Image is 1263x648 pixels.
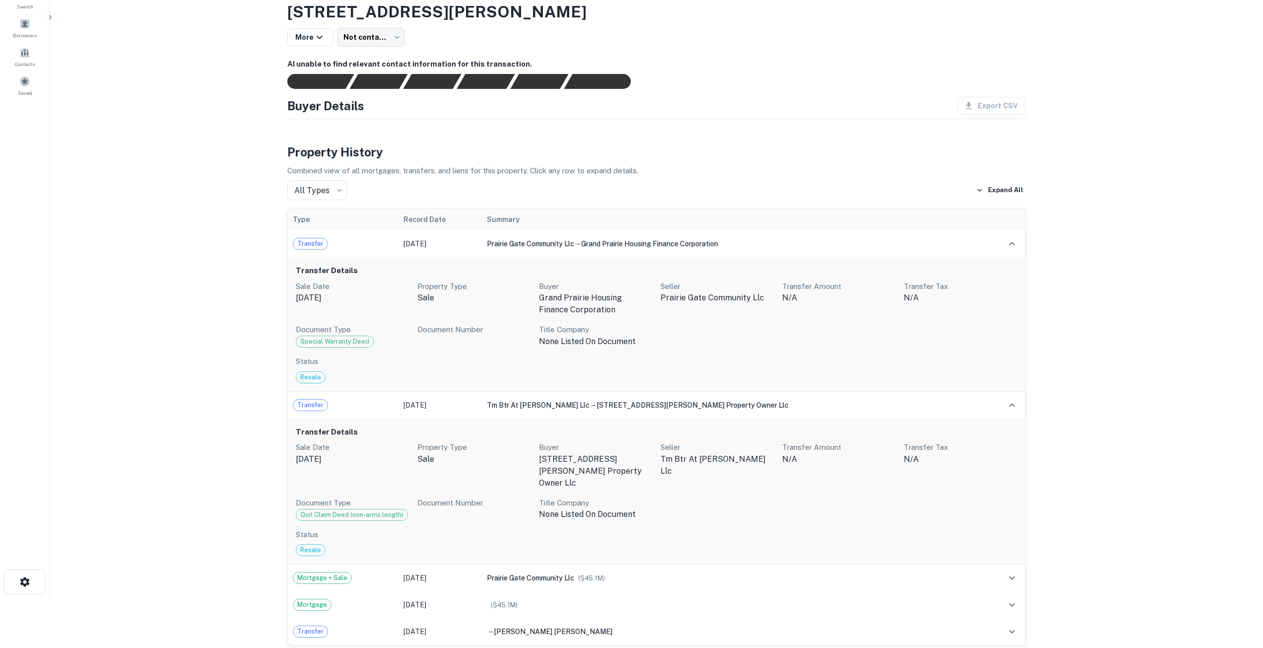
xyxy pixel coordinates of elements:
[904,281,1017,292] p: Transfer Tax
[18,89,32,97] span: Saved
[399,591,482,618] td: [DATE]
[3,43,47,70] a: Contacts
[296,281,409,292] p: Sale Date
[13,31,37,39] span: Borrowers
[564,74,643,89] div: AI fulfillment process complete.
[494,628,612,636] span: [PERSON_NAME] [PERSON_NAME]
[417,441,531,453] p: Property Type
[782,453,896,465] p: N/A
[581,240,718,248] span: grand prairie housing finance corporation
[539,441,653,453] p: Buyer
[3,72,47,99] a: Saved
[417,324,531,336] p: Document Number
[403,74,461,89] div: Documents found, AI parsing details...
[417,281,531,292] p: Property Type
[1003,570,1020,586] button: expand row
[417,292,531,304] p: sale
[539,324,653,336] p: Title Company
[904,441,1017,453] p: Transfer Tax
[661,292,774,304] p: prairie gate community llc
[296,497,409,509] p: Document Type
[287,28,333,46] button: More
[661,281,774,292] p: Seller
[275,74,350,89] div: Sending borrower request to AI...
[782,281,896,292] p: Transfer Amount
[491,601,518,609] span: ($ 45.1M )
[457,74,515,89] div: Principals found, AI now looking for contact information...
[296,427,1017,438] h6: Transfer Details
[293,400,328,410] span: Transfer
[417,497,531,509] p: Document Number
[296,453,409,465] p: [DATE]
[597,401,789,409] span: [STREET_ADDRESS][PERSON_NAME] property owner llc
[487,401,590,409] span: tm btr at [PERSON_NAME] llc
[296,545,325,555] span: Resale
[487,574,574,582] span: prairie gate community llc
[3,14,47,41] a: Borrowers
[296,356,1017,367] p: Status
[578,575,605,582] span: ($ 45.1M )
[288,209,399,230] th: Type
[399,230,482,257] td: [DATE]
[539,453,653,489] p: [STREET_ADDRESS][PERSON_NAME] property owner llc
[287,143,1026,161] h4: Property History
[287,180,347,200] div: All Types
[15,60,35,68] span: Contacts
[296,441,409,453] p: Sale Date
[296,337,373,347] span: Special Warranty Deed
[487,240,574,248] span: prairie gate community llc
[293,573,351,583] span: Mortgage + Sale
[296,324,409,336] p: Document Type
[782,441,896,453] p: Transfer Amount
[296,372,325,382] span: Resale
[974,183,1026,198] button: Expand All
[296,529,1017,541] p: Status
[487,400,977,411] div: →
[399,618,482,645] td: [DATE]
[904,453,1017,465] p: N/A
[1003,596,1020,613] button: expand row
[661,453,774,477] p: tm btr at [PERSON_NAME] llc
[539,336,653,348] p: none listed on document
[1003,397,1020,414] button: expand row
[349,74,407,89] div: Your request is received and processing...
[399,565,482,591] td: [DATE]
[539,497,653,509] p: Title Company
[539,292,653,316] p: grand prairie housing finance corporation
[296,510,407,520] span: Quit Claim Deed (non-arms length)
[1003,623,1020,640] button: expand row
[1003,235,1020,252] button: expand row
[661,441,774,453] p: Seller
[293,627,328,637] span: Transfer
[510,74,568,89] div: Principals found, still searching for contact information. This may take time...
[287,59,1026,70] h6: AI unable to find relevant contact information for this transaction.
[296,265,1017,277] h6: Transfer Details
[399,392,482,419] td: [DATE]
[337,28,404,47] div: Not contacted
[296,336,374,348] div: Code: 68
[287,97,364,115] h4: Buyer Details
[539,281,653,292] p: Buyer
[487,626,977,637] div: →
[482,209,982,230] th: Summary
[539,508,653,520] p: none listed on document
[296,292,409,304] p: [DATE]
[293,239,328,249] span: Transfer
[399,209,482,230] th: Record Date
[296,509,408,521] div: Code: 55
[293,600,331,610] span: Mortgage
[904,292,1017,304] p: N/A
[782,292,896,304] p: N/A
[1213,569,1263,616] iframe: Chat Widget
[487,238,977,249] div: →
[417,453,531,465] p: sale
[17,2,33,10] span: Search
[287,165,1026,177] p: Combined view of all mortgages, transfers, and liens for this property. Click any row to expand d...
